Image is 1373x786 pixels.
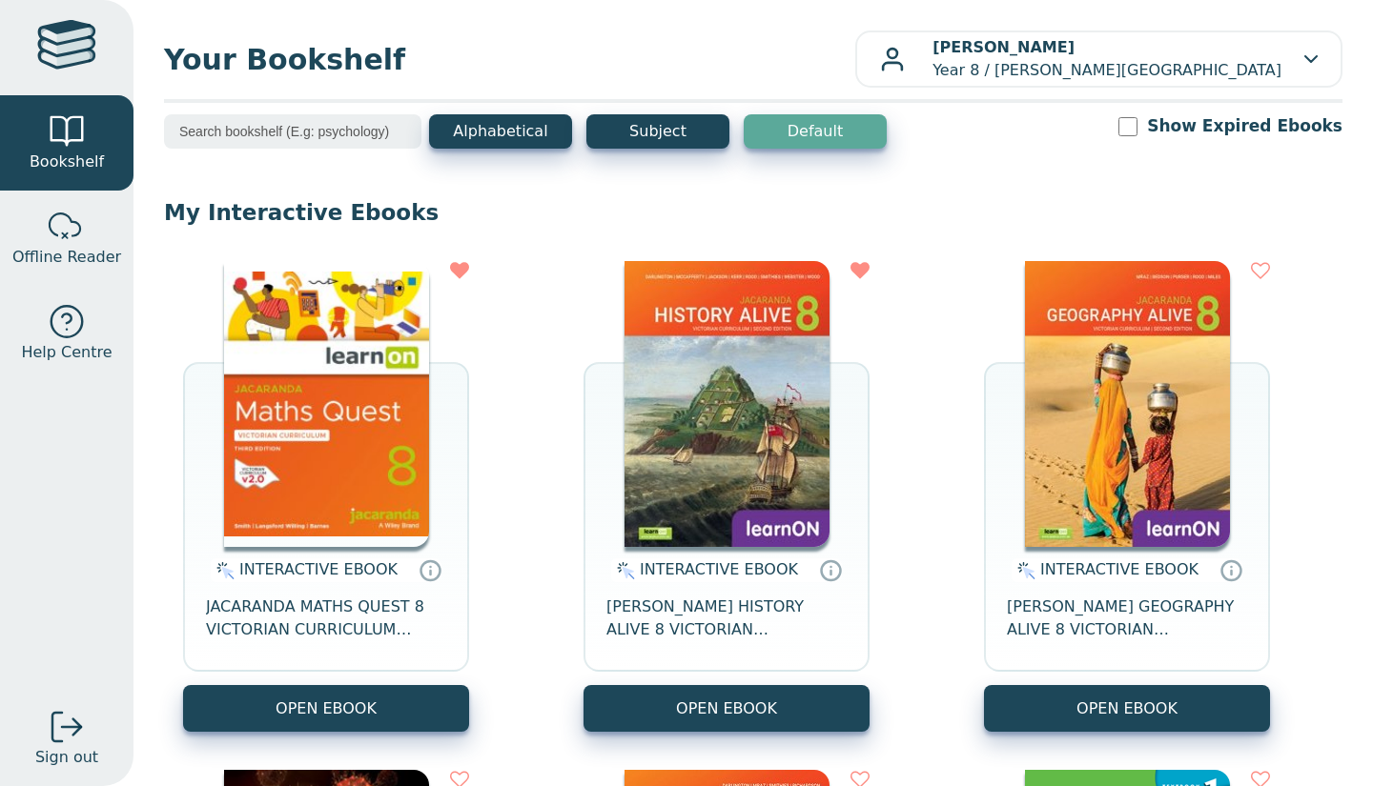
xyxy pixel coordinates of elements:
[1219,558,1242,581] a: Interactive eBooks are accessed online via the publisher’s portal. They contain interactive resou...
[35,746,98,769] span: Sign out
[164,198,1342,227] p: My Interactive Ebooks
[984,685,1270,732] button: OPEN EBOOK
[1147,114,1342,138] label: Show Expired Ebooks
[625,261,830,547] img: a03a72db-7f91-e911-a97e-0272d098c78b.jpg
[224,261,429,547] img: c004558a-e884-43ec-b87a-da9408141e80.jpg
[855,30,1342,88] button: [PERSON_NAME]Year 8 / [PERSON_NAME][GEOGRAPHIC_DATA]
[12,246,121,269] span: Offline Reader
[419,558,441,581] a: Interactive eBooks are accessed online via the publisher’s portal. They contain interactive resou...
[183,685,469,732] button: OPEN EBOOK
[239,560,398,578] span: INTERACTIVE EBOOK
[744,114,887,149] button: Default
[1040,560,1199,578] span: INTERACTIVE EBOOK
[211,559,235,582] img: interactive.svg
[164,38,855,81] span: Your Bookshelf
[21,341,112,364] span: Help Centre
[932,36,1281,82] p: Year 8 / [PERSON_NAME][GEOGRAPHIC_DATA]
[932,38,1075,56] b: [PERSON_NAME]
[206,595,446,641] span: JACARANDA MATHS QUEST 8 VICTORIAN CURRICULUM LEARNON EBOOK 3E
[1025,261,1230,547] img: 5407fe0c-7f91-e911-a97e-0272d098c78b.jpg
[1007,595,1247,641] span: [PERSON_NAME] GEOGRAPHY ALIVE 8 VICTORIAN CURRICULUM LEARNON EBOOK 2E
[819,558,842,581] a: Interactive eBooks are accessed online via the publisher’s portal. They contain interactive resou...
[640,560,798,578] span: INTERACTIVE EBOOK
[584,685,870,732] button: OPEN EBOOK
[429,114,572,149] button: Alphabetical
[586,114,729,149] button: Subject
[606,595,847,641] span: [PERSON_NAME] HISTORY ALIVE 8 VICTORIAN CURRICULUM LEARNON EBOOK 2E
[611,559,635,582] img: interactive.svg
[164,114,421,149] input: Search bookshelf (E.g: psychology)
[30,151,104,173] span: Bookshelf
[1012,559,1035,582] img: interactive.svg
